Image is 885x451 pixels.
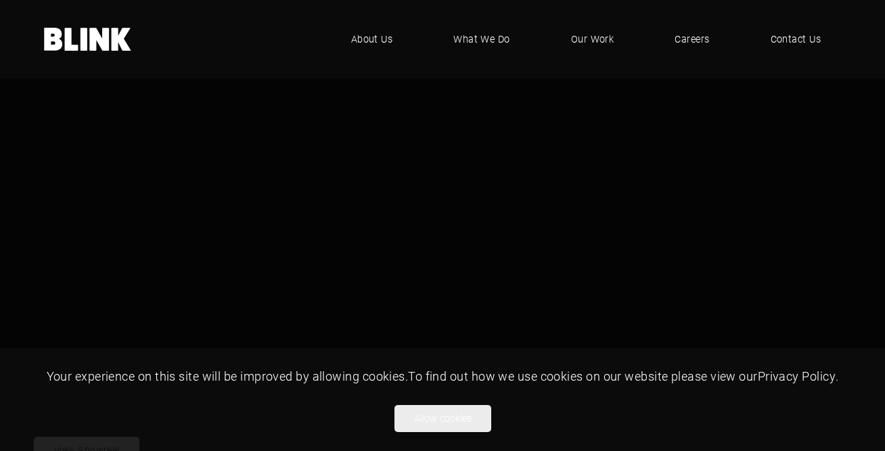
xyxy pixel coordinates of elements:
[675,32,709,47] span: Careers
[394,405,491,432] button: Allow cookies
[654,19,729,60] a: Careers
[433,19,530,60] a: What We Do
[571,32,614,47] span: Our Work
[351,32,393,47] span: About Us
[47,368,839,384] span: Your experience on this site will be improved by allowing cookies. To find out how we use cookies...
[44,28,132,51] a: Home
[771,32,821,47] span: Contact Us
[758,368,836,384] a: Privacy Policy
[551,19,635,60] a: Our Work
[750,19,842,60] a: Contact Us
[453,32,510,47] span: What We Do
[331,19,413,60] a: About Us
